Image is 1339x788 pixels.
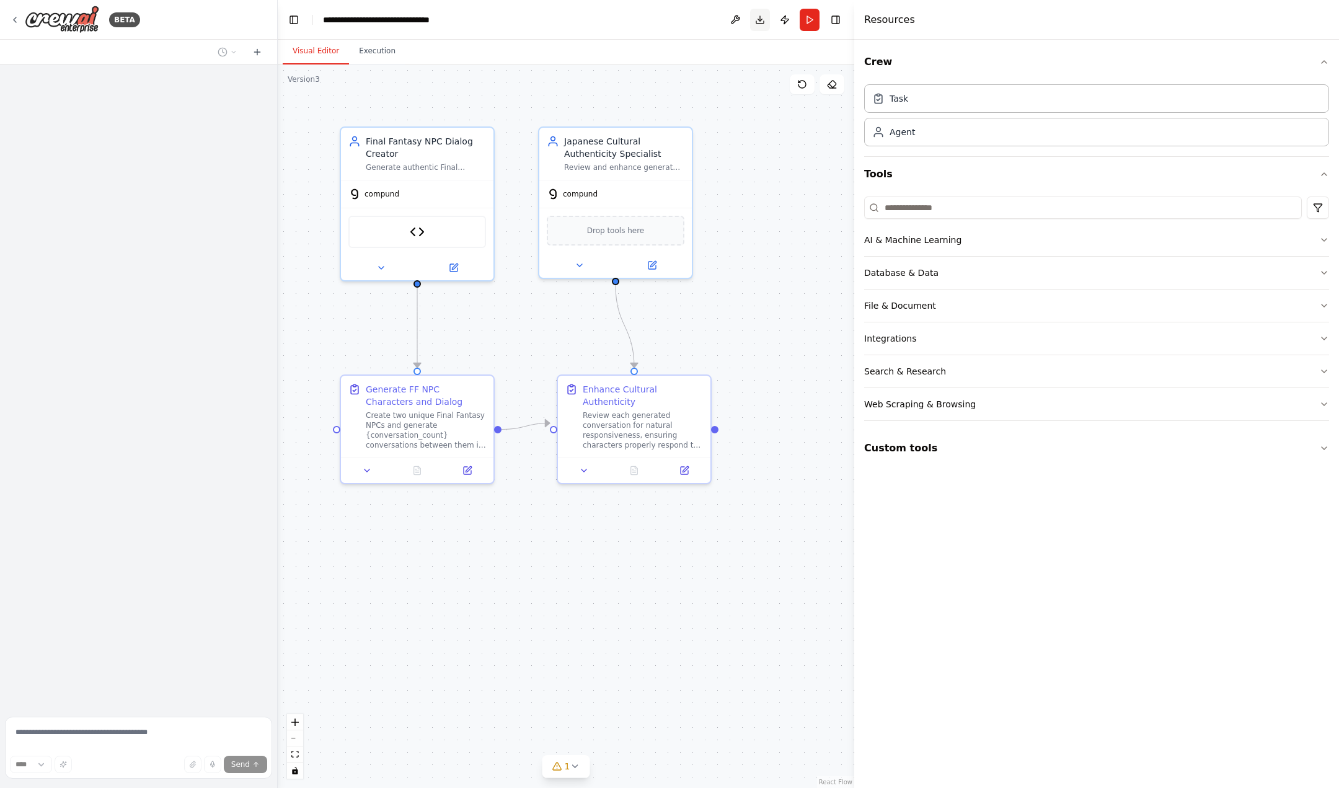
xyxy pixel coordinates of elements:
[864,157,1329,192] button: Tools
[55,756,72,773] button: Improve this prompt
[663,463,705,478] button: Open in side panel
[323,14,462,26] nav: breadcrumb
[583,410,703,450] div: Review each generated conversation for natural responsiveness, ensuring characters properly respo...
[287,763,303,779] button: toggle interactivity
[418,260,488,275] button: Open in side panel
[366,383,486,408] div: Generate FF NPC Characters and Dialog
[25,6,99,33] img: Logo
[366,410,486,450] div: Create two unique Final Fantasy NPCs and generate {conversation_count} conversations between them...
[864,45,1329,79] button: Crew
[542,755,590,778] button: 1
[365,189,399,199] span: compund
[285,11,303,29] button: Hide left sidebar
[563,189,598,199] span: compund
[864,355,1329,387] button: Search & Research
[864,290,1329,322] button: File & Document
[340,374,495,484] div: Generate FF NPC Characters and DialogCreate two unique Final Fantasy NPCs and generate {conversat...
[204,756,221,773] button: Click to speak your automation idea
[411,288,423,368] g: Edge from 8d7641ac-ea86-424b-8f85-d782942d28bb to 743137d4-44cc-467f-b428-5d01b148e148
[864,431,1329,466] button: Custom tools
[224,756,267,773] button: Send
[213,45,242,60] button: Switch to previous chat
[366,162,486,172] div: Generate authentic Final Fantasy NPC conversations in English, Japanese, or mixed languages with ...
[617,258,687,273] button: Open in side panel
[288,74,320,84] div: Version 3
[287,746,303,763] button: fit view
[247,45,267,60] button: Start a new chat
[287,714,303,730] button: zoom in
[864,332,916,345] div: Integrations
[287,714,303,779] div: React Flow controls
[231,759,250,769] span: Send
[864,12,915,27] h4: Resources
[864,398,976,410] div: Web Scraping & Browsing
[890,92,908,105] div: Task
[283,38,349,64] button: Visual Editor
[109,12,140,27] div: BETA
[391,463,444,478] button: No output available
[864,267,939,279] div: Database & Data
[287,730,303,746] button: zoom out
[864,388,1329,420] button: Web Scraping & Browsing
[587,224,645,237] span: Drop tools here
[184,756,201,773] button: Upload files
[349,38,405,64] button: Execution
[564,162,684,172] div: Review and enhance generated dialogs to ensure proper use of Japanese honorifics, cultural nuance...
[564,135,684,160] div: Japanese Cultural Authenticity Specialist
[502,417,550,436] g: Edge from 743137d4-44cc-467f-b428-5d01b148e148 to a342313c-4809-4b1f-b220-279fb0edf6ae
[609,285,640,368] g: Edge from 83d86992-2209-401c-988a-f5c9816bd6f5 to a342313c-4809-4b1f-b220-279fb0edf6ae
[340,126,495,281] div: Final Fantasy NPC Dialog CreatorGenerate authentic Final Fantasy NPC conversations in English, Ja...
[608,463,661,478] button: No output available
[819,779,852,786] a: React Flow attribution
[565,760,570,773] span: 1
[410,224,425,239] img: Final Fantasy NPC Dialog Generator
[864,299,936,312] div: File & Document
[864,365,946,378] div: Search & Research
[890,126,915,138] div: Agent
[538,126,693,279] div: Japanese Cultural Authenticity SpecialistReview and enhance generated dialogs to ensure proper us...
[864,79,1329,156] div: Crew
[864,224,1329,256] button: AI & Machine Learning
[864,322,1329,355] button: Integrations
[446,463,488,478] button: Open in side panel
[366,135,486,160] div: Final Fantasy NPC Dialog Creator
[827,11,844,29] button: Hide right sidebar
[864,234,961,246] div: AI & Machine Learning
[583,383,703,408] div: Enhance Cultural Authenticity
[557,374,712,484] div: Enhance Cultural AuthenticityReview each generated conversation for natural responsiveness, ensur...
[864,192,1329,431] div: Tools
[864,257,1329,289] button: Database & Data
